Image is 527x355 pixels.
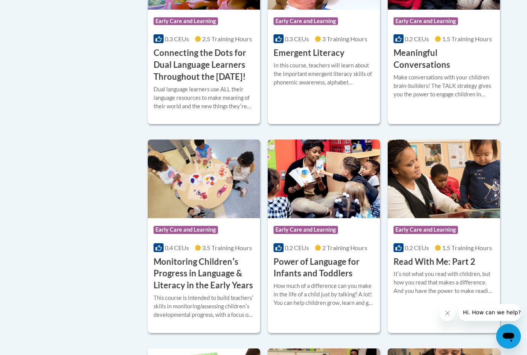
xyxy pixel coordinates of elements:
[322,35,367,43] span: 3 Training Hours
[274,18,338,25] span: Early Care and Learning
[394,270,494,296] div: Itʹs not what you read with children, but how you read that makes a difference. And you have the ...
[285,35,309,43] span: 0.3 CEUs
[154,256,254,292] h3: Monitoring Childrenʹs Progress in Language & Literacy in the Early Years
[154,294,254,320] div: This course is intended to build teachersʹ skills in monitoring/assessing childrenʹs developmenta...
[442,244,492,252] span: 1.5 Training Hours
[322,244,367,252] span: 2 Training Hours
[165,35,189,43] span: 0.3 CEUs
[388,140,500,333] a: Course LogoEarly Care and Learning0.2 CEUs1.5 Training Hours Read With Me: Part 2Itʹs not what yo...
[274,47,345,59] h3: Emergent Literacy
[274,226,338,234] span: Early Care and Learning
[458,304,521,321] iframe: Message from company
[274,256,374,280] h3: Power of Language for Infants and Toddlers
[394,256,475,268] h3: Read With Me: Part 2
[148,140,260,333] a: Course LogoEarly Care and Learning0.4 CEUs3.5 Training Hours Monitoring Childrenʹs Progress in La...
[274,282,374,308] div: How much of a difference can you make in the life of a child just by talking? A lot! You can help...
[154,47,254,83] h3: Connecting the Dots for Dual Language Learners Throughout the [DATE]!
[394,18,458,25] span: Early Care and Learning
[274,62,374,87] div: In this course, teachers will learn about the important emergent literacy skills of phonemic awar...
[394,74,494,99] div: Make conversations with your children brain-builders! The TALK strategy gives you the power to en...
[285,244,309,252] span: 0.2 CEUs
[165,244,189,252] span: 0.4 CEUs
[496,324,521,349] iframe: Button to launch messaging window
[440,306,455,321] iframe: Close message
[405,35,429,43] span: 0.2 CEUs
[442,35,492,43] span: 1.5 Training Hours
[154,86,254,111] div: Dual language learners use ALL their language resources to make meaning of their world and the ne...
[202,35,252,43] span: 2.5 Training Hours
[394,47,494,71] h3: Meaningful Conversations
[202,244,252,252] span: 3.5 Training Hours
[148,140,260,219] img: Course Logo
[154,226,218,234] span: Early Care and Learning
[154,18,218,25] span: Early Care and Learning
[268,140,380,333] a: Course LogoEarly Care and Learning0.2 CEUs2 Training Hours Power of Language for Infants and Todd...
[268,140,380,219] img: Course Logo
[405,244,429,252] span: 0.2 CEUs
[388,140,500,219] img: Course Logo
[394,226,458,234] span: Early Care and Learning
